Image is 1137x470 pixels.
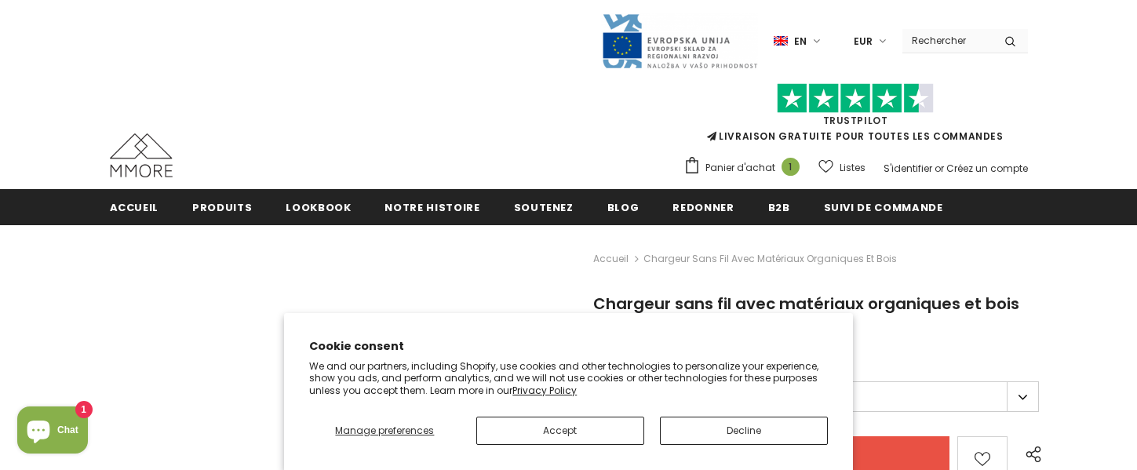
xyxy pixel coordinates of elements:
[672,200,734,215] span: Redonner
[286,200,351,215] span: Lookbook
[384,189,479,224] a: Notre histoire
[768,189,790,224] a: B2B
[309,338,828,355] h2: Cookie consent
[601,13,758,70] img: Javni Razpis
[192,189,252,224] a: Produits
[110,200,159,215] span: Accueil
[854,34,873,49] span: EUR
[192,200,252,215] span: Produits
[512,384,577,397] a: Privacy Policy
[672,189,734,224] a: Redonner
[946,162,1028,175] a: Créez un compte
[607,200,640,215] span: Blog
[935,162,944,175] span: or
[476,417,644,445] button: Accept
[777,83,934,114] img: Faites confiance aux étoiles pilotes
[309,360,828,397] p: We and our partners, including Shopify, use cookies and other technologies to personalize your ex...
[593,250,629,268] a: Accueil
[683,156,807,180] a: Panier d'achat 1
[902,29,993,52] input: Search Site
[794,34,807,49] span: en
[823,114,888,127] a: TrustPilot
[286,189,351,224] a: Lookbook
[818,154,866,181] a: Listes
[13,406,93,457] inbox-online-store-chat: Shopify online store chat
[774,35,788,48] img: i-lang-1.png
[601,34,758,47] a: Javni Razpis
[824,189,943,224] a: Suivi de commande
[660,417,828,445] button: Decline
[110,133,173,177] img: Cas MMORE
[335,424,434,437] span: Manage preferences
[607,189,640,224] a: Blog
[643,250,897,268] span: Chargeur sans fil avec matériaux organiques et bois
[683,90,1028,143] span: LIVRAISON GRATUITE POUR TOUTES LES COMMANDES
[384,200,479,215] span: Notre histoire
[824,200,943,215] span: Suivi de commande
[514,189,574,224] a: soutenez
[840,160,866,176] span: Listes
[514,200,574,215] span: soutenez
[782,158,800,176] span: 1
[705,160,775,176] span: Panier d'achat
[768,200,790,215] span: B2B
[110,189,159,224] a: Accueil
[593,293,1019,315] span: Chargeur sans fil avec matériaux organiques et bois
[884,162,932,175] a: S'identifier
[309,417,460,445] button: Manage preferences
